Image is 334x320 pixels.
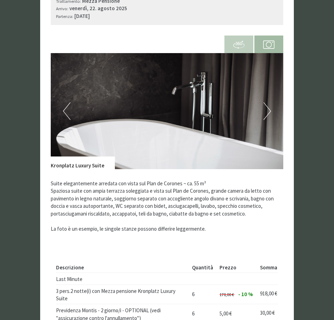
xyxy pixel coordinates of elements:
[257,284,278,304] td: 918,00 €
[63,102,70,120] button: Previous
[51,53,283,169] img: image
[233,39,245,50] img: 360-grad.svg
[11,20,93,25] div: Montis – Active Nature Spa
[238,291,253,297] span: - 10 %
[69,5,127,12] b: venerdì, 22. agosto 2025
[51,180,283,232] p: Suite elegantemente arredata con vista sul Plan de Corones ~ ca. 55 m² Spaziosa suite con ampia t...
[189,262,217,273] th: Quantità
[56,284,189,304] td: 3 pers.2 notte(i) con Mezza pensione Kronplatz Luxury Suite
[194,185,233,198] button: Invia
[219,310,232,317] span: 5,00 €
[56,13,73,19] small: Partenza:
[219,292,234,297] span: 170,00 €
[103,5,130,17] div: giovedì
[189,284,217,304] td: 6
[56,273,189,284] td: Last Minute
[264,102,271,120] button: Next
[74,13,90,19] b: [DATE]
[11,33,93,37] small: 08:53
[5,19,97,39] div: Buon giorno, come possiamo aiutarla?
[257,262,278,273] th: Somma
[51,156,115,169] div: Kronplatz Luxury Suite
[56,262,189,273] th: Descrizione
[56,6,68,11] small: Arrivo:
[263,39,274,50] img: camera.svg
[217,262,257,273] th: Prezzo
